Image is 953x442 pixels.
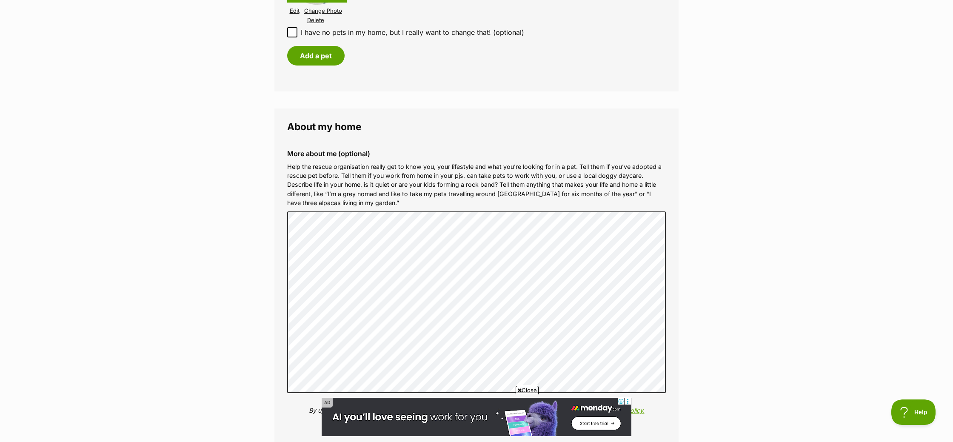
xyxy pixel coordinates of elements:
button: Add a pet [287,46,345,66]
legend: About my home [287,121,666,132]
a: Delete [307,17,324,23]
label: More about me (optional) [287,150,666,157]
p: Help the rescue organisation really get to know you, your lifestyle and what you’re looking for i... [287,162,666,208]
p: By updating my account details, I agree to be bound by the and accept [PERSON_NAME]'s [287,406,666,415]
span: Close [516,386,539,394]
span: I have no pets in my home, but I really want to change that! (optional) [301,27,524,37]
a: Edit [290,8,300,14]
a: Change Photo [304,8,342,14]
span: AD [322,398,333,408]
iframe: Help Scout Beacon - Open [891,399,936,425]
